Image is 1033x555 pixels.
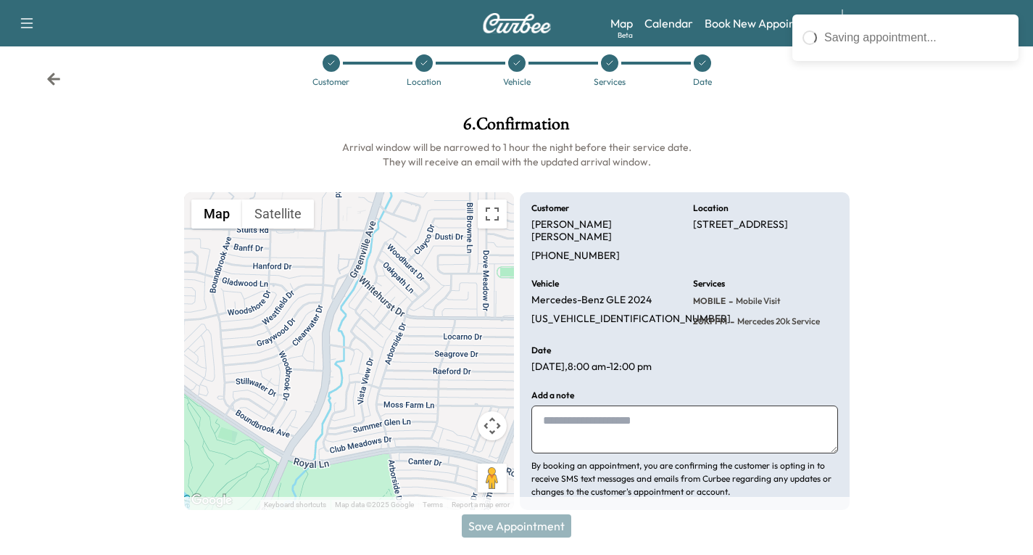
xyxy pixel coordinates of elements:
p: [STREET_ADDRESS] [693,218,788,231]
h1: 6 . Confirmation [184,115,850,140]
h6: Vehicle [531,279,559,288]
a: Book New Appointment [705,15,827,32]
span: - [726,294,733,308]
span: - [727,314,734,329]
a: Calendar [644,15,693,32]
div: Saving appointment... [824,29,1008,46]
h6: Services [693,279,725,288]
span: Mobile Visit [733,295,781,307]
p: By booking an appointment, you are confirming the customer is opting in to receive SMS text messa... [531,459,838,498]
div: Date [693,78,712,86]
img: Google [188,491,236,510]
div: Services [594,78,626,86]
div: Beta [618,30,633,41]
div: Customer [312,78,349,86]
div: Vehicle [503,78,531,86]
button: Show satellite imagery [242,200,314,229]
span: Mercedes 20k Service [734,316,820,327]
span: 20KPPM [693,316,727,327]
h6: Location [693,204,729,213]
div: Location [407,78,441,86]
button: Map camera controls [478,411,507,440]
h6: Arrival window will be narrowed to 1 hour the night before their service date. They will receive ... [184,140,850,169]
a: Open this area in Google Maps (opens a new window) [188,491,236,510]
h6: Date [531,346,551,355]
span: MOBILE [693,295,726,307]
h6: Customer [531,204,569,213]
a: MapBeta [610,15,633,32]
h6: Add a note [531,391,574,400]
img: Curbee Logo [482,13,552,33]
p: [PHONE_NUMBER] [531,250,620,263]
button: Show street map [191,200,242,229]
button: Toggle fullscreen view [478,200,507,229]
p: [PERSON_NAME] [PERSON_NAME] [531,218,676,244]
p: [DATE] , 8:00 am - 12:00 pm [531,361,652,374]
p: Mercedes-Benz GLE 2024 [531,294,652,307]
div: Back [46,72,61,86]
button: Drag Pegman onto the map to open Street View [478,464,507,493]
p: [US_VEHICLE_IDENTIFICATION_NUMBER] [531,313,731,326]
